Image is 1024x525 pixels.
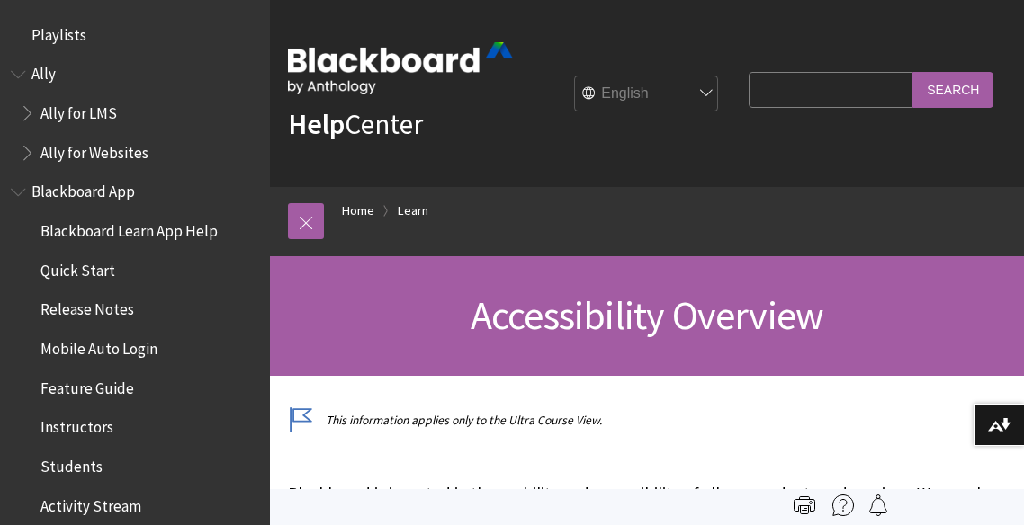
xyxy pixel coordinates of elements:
[31,20,86,44] span: Playlists
[40,98,117,122] span: Ally for LMS
[342,200,374,222] a: Home
[912,72,993,107] input: Search
[40,255,115,280] span: Quick Start
[40,295,134,319] span: Release Notes
[794,494,815,516] img: Print
[31,59,56,84] span: Ally
[40,491,141,515] span: Activity Stream
[398,200,428,222] a: Learn
[288,106,345,142] strong: Help
[575,76,719,112] select: Site Language Selector
[288,42,513,94] img: Blackboard by Anthology
[31,177,135,201] span: Blackboard App
[11,20,259,50] nav: Book outline for Playlists
[11,59,259,168] nav: Book outline for Anthology Ally Help
[40,373,134,397] span: Feature Guide
[40,451,103,476] span: Students
[471,290,823,340] span: Accessibility Overview
[40,334,157,358] span: Mobile Auto Login
[288,412,1006,429] p: This information applies only to the Ultra Course View.
[832,494,854,516] img: More help
[867,494,889,516] img: Follow this page
[40,413,113,437] span: Instructors
[288,106,423,142] a: HelpCenter
[40,138,148,162] span: Ally for Websites
[40,216,218,240] span: Blackboard Learn App Help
